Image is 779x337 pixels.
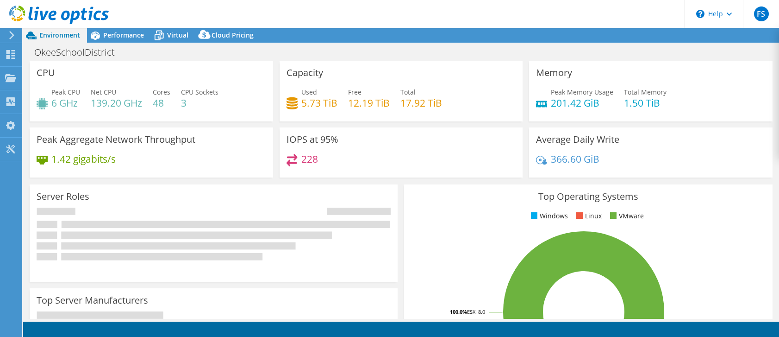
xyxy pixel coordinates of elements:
[212,31,254,39] span: Cloud Pricing
[450,308,467,315] tspan: 100.0%
[91,98,142,108] h4: 139.20 GHz
[51,154,116,164] h4: 1.42 gigabits/s
[754,6,769,21] span: FS
[37,68,55,78] h3: CPU
[37,191,89,202] h3: Server Roles
[91,88,116,96] span: Net CPU
[400,98,442,108] h4: 17.92 TiB
[153,98,170,108] h4: 48
[37,295,148,305] h3: Top Server Manufacturers
[411,191,765,202] h3: Top Operating Systems
[608,211,644,221] li: VMware
[348,98,390,108] h4: 12.19 TiB
[624,98,667,108] h4: 1.50 TiB
[37,134,195,145] h3: Peak Aggregate Network Throughput
[181,98,218,108] h4: 3
[696,10,704,18] svg: \n
[30,47,129,57] h1: OkeeSchoolDistrict
[103,31,144,39] span: Performance
[167,31,188,39] span: Virtual
[467,308,485,315] tspan: ESXi 8.0
[624,88,667,96] span: Total Memory
[301,88,317,96] span: Used
[301,154,318,164] h4: 228
[400,88,416,96] span: Total
[287,68,323,78] h3: Capacity
[153,88,170,96] span: Cores
[348,88,361,96] span: Free
[551,154,599,164] h4: 366.60 GiB
[551,98,613,108] h4: 201.42 GiB
[536,134,619,145] h3: Average Daily Write
[287,134,338,145] h3: IOPS at 95%
[181,88,218,96] span: CPU Sockets
[551,88,613,96] span: Peak Memory Usage
[301,98,337,108] h4: 5.73 TiB
[529,211,568,221] li: Windows
[51,98,80,108] h4: 6 GHz
[536,68,572,78] h3: Memory
[39,31,80,39] span: Environment
[574,211,602,221] li: Linux
[51,88,80,96] span: Peak CPU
